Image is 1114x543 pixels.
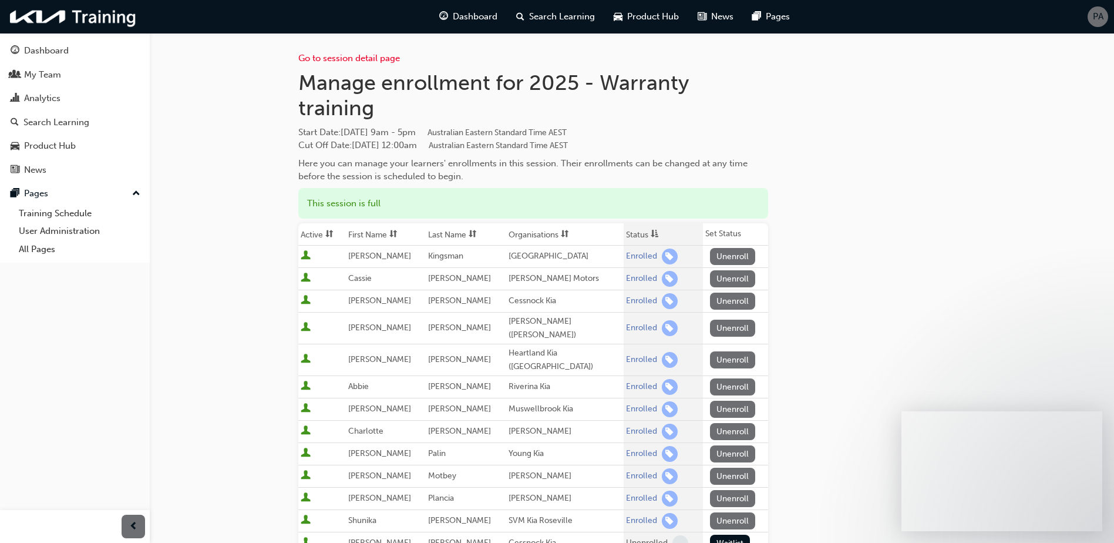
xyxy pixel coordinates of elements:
span: learningRecordVerb_ENROLL-icon [662,468,678,484]
div: Enrolled [626,515,657,527]
button: Unenroll [710,401,756,418]
a: My Team [5,64,145,86]
a: car-iconProduct Hub [604,5,688,29]
span: Cassie [348,273,372,283]
div: News [24,163,46,177]
div: [PERSON_NAME] [509,492,621,505]
span: User is active [301,295,311,307]
span: pages-icon [11,189,19,199]
span: Kingsman [428,251,463,261]
a: News [5,159,145,181]
button: Unenroll [710,248,756,265]
div: SVM Kia Roseville [509,514,621,528]
span: [PERSON_NAME] [348,493,411,503]
div: Heartland Kia ([GEOGRAPHIC_DATA]) [509,347,621,373]
span: User is active [301,273,311,284]
span: Palin [428,448,446,458]
span: learningRecordVerb_ENROLL-icon [662,293,678,309]
span: [PERSON_NAME] [428,323,491,333]
span: User is active [301,470,311,482]
span: News [711,10,733,24]
div: Enrolled [626,493,657,504]
span: learningRecordVerb_ENROLL-icon [662,271,678,287]
span: [PERSON_NAME] [428,296,491,306]
span: sorting-icon [325,230,334,240]
span: User is active [301,354,311,366]
span: learningRecordVerb_ENROLL-icon [662,401,678,417]
a: Product Hub [5,135,145,157]
div: Enrolled [626,426,657,437]
a: Training Schedule [14,205,145,223]
span: User is active [301,425,311,437]
th: Toggle SortBy [346,223,426,246]
span: sorting-icon [469,230,477,240]
button: Pages [5,183,145,205]
span: search-icon [11,118,19,128]
div: Young Kia [509,447,621,461]
div: [PERSON_NAME] ([PERSON_NAME]) [509,315,621,341]
div: [PERSON_NAME] [509,470,621,483]
span: Abbie [348,381,369,391]
span: Start Date : [298,126,768,139]
span: User is active [301,515,311,527]
div: Riverina Kia [509,380,621,394]
div: Enrolled [626,448,657,460]
span: [PERSON_NAME] [348,404,411,414]
span: news-icon [698,9,706,24]
div: My Team [24,68,61,82]
a: Dashboard [5,40,145,62]
img: kia-training [6,5,141,29]
button: Unenroll [710,490,756,507]
div: Pages [24,187,48,200]
div: [GEOGRAPHIC_DATA] [509,250,621,263]
span: pages-icon [752,9,761,24]
a: User Administration [14,222,145,240]
span: Search Learning [529,10,595,24]
div: Enrolled [626,251,657,262]
span: Motbey [428,471,456,481]
span: Australian Eastern Standard Time AEST [429,140,568,150]
a: guage-iconDashboard [430,5,507,29]
span: chart-icon [11,93,19,104]
th: Set Status [703,223,768,246]
div: Muswellbrook Kia [509,403,621,416]
span: car-icon [11,141,19,152]
button: Unenroll [710,378,756,395]
span: [DATE] 9am - 5pm [341,127,567,138]
span: car-icon [614,9,622,24]
span: Dashboard [453,10,497,24]
th: Toggle SortBy [506,223,624,246]
button: Unenroll [710,512,756,529]
span: [PERSON_NAME] [428,404,491,414]
div: Enrolled [626,354,657,366]
span: learningRecordVerb_ENROLL-icon [662,352,678,368]
button: PA [1088,6,1108,27]
span: Charlotte [348,426,383,436]
span: User is active [301,448,311,460]
span: Australian Eastern Standard Time AEST [428,128,567,138]
div: This session is full [298,188,768,219]
span: [PERSON_NAME] [428,381,491,391]
span: news-icon [11,165,19,176]
span: learningRecordVerb_ENROLL-icon [662,379,678,395]
span: Product Hub [627,10,679,24]
div: Analytics [24,92,60,105]
span: User is active [301,492,311,504]
span: Pages [766,10,790,24]
div: Search Learning [23,116,89,129]
th: Toggle SortBy [624,223,703,246]
th: Toggle SortBy [298,223,346,246]
div: Enrolled [626,296,657,307]
button: Unenroll [710,351,756,368]
span: people-icon [11,70,19,81]
a: news-iconNews [688,5,743,29]
span: [PERSON_NAME] [348,296,411,306]
button: Unenroll [710,293,756,310]
span: learningRecordVerb_ENROLL-icon [662,249,678,264]
span: [PERSON_NAME] [348,354,411,364]
span: [PERSON_NAME] [348,323,411,333]
span: PA [1093,10,1103,24]
a: search-iconSearch Learning [507,5,604,29]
